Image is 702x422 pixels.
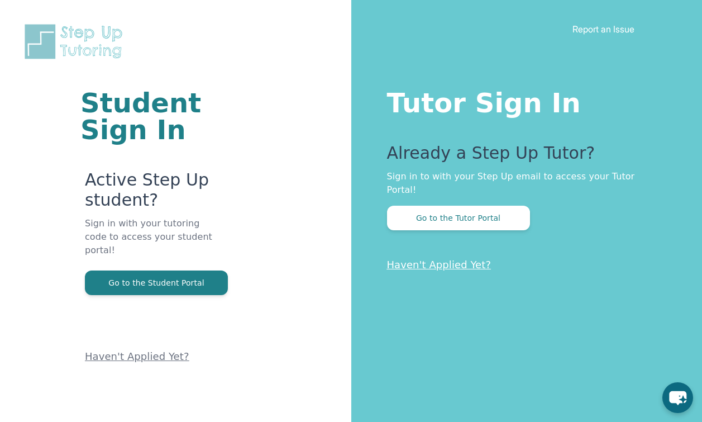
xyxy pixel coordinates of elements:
p: Already a Step Up Tutor? [387,143,658,170]
h1: Tutor Sign In [387,85,658,116]
button: Go to the Student Portal [85,271,228,295]
a: Go to the Tutor Portal [387,212,530,223]
button: chat-button [662,382,693,413]
a: Haven't Applied Yet? [85,350,189,362]
p: Sign in to with your Step Up email to access your Tutor Portal! [387,170,658,197]
img: Step Up Tutoring horizontal logo [22,22,130,61]
h1: Student Sign In [80,89,217,143]
p: Sign in with your tutoring code to access your student portal! [85,217,217,271]
a: Report an Issue [572,23,634,35]
a: Haven't Applied Yet? [387,259,491,271]
p: Active Step Up student? [85,170,217,217]
button: Go to the Tutor Portal [387,206,530,230]
a: Go to the Student Portal [85,277,228,288]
